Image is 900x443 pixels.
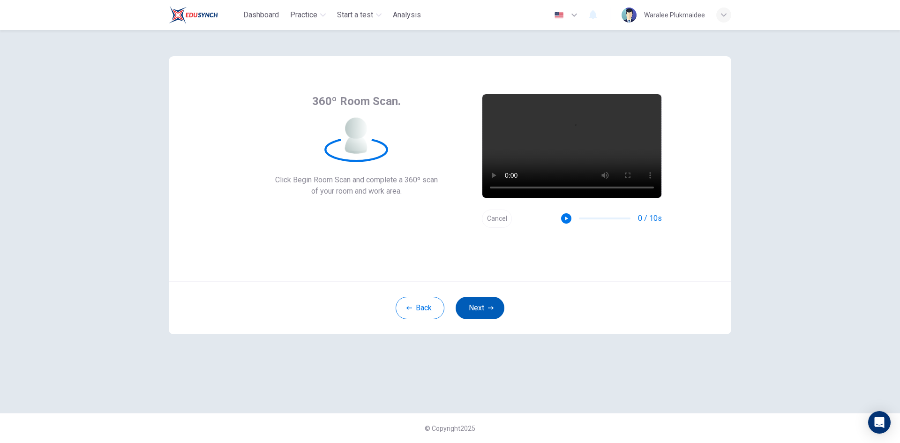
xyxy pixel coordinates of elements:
button: Cancel [482,210,512,228]
button: Next [456,297,504,319]
img: Profile picture [622,8,637,23]
button: Dashboard [240,7,283,23]
button: Start a test [333,7,385,23]
span: of your room and work area. [275,186,438,197]
span: 0 / 10s [638,213,662,224]
button: Analysis [389,7,425,23]
span: Analysis [393,9,421,21]
img: Train Test logo [169,6,218,24]
span: Practice [290,9,317,21]
span: Dashboard [243,9,279,21]
a: Train Test logo [169,6,240,24]
span: 360º Room Scan. [312,94,401,109]
span: © Copyright 2025 [425,425,475,432]
img: en [553,12,565,19]
span: Start a test [337,9,373,21]
div: Open Intercom Messenger [868,411,891,434]
div: Waralee Plukmaidee [644,9,705,21]
button: Back [396,297,444,319]
button: Practice [286,7,330,23]
span: Click Begin Room Scan and complete a 360º scan [275,174,438,186]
